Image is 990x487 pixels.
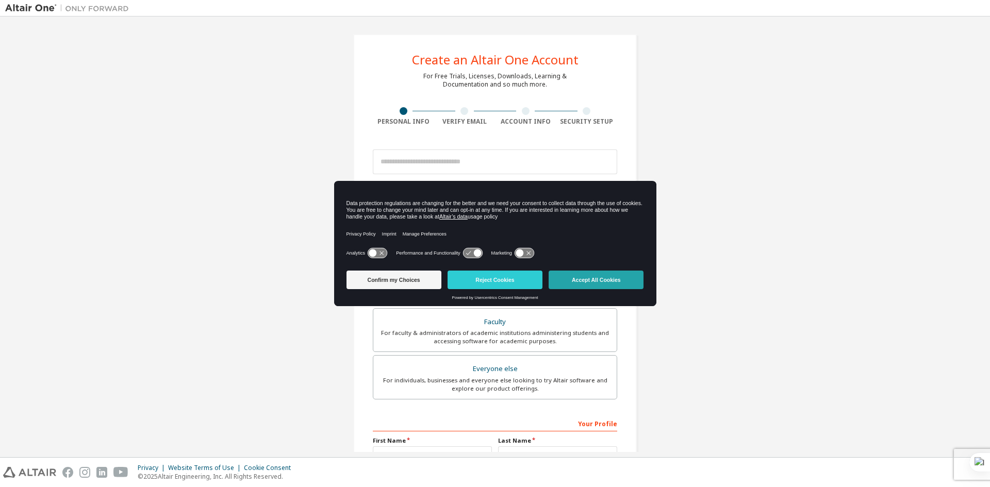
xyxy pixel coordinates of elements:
[423,72,567,89] div: For Free Trials, Licenses, Downloads, Learning & Documentation and so much more.
[434,117,496,126] div: Verify Email
[373,415,617,431] div: Your Profile
[79,467,90,478] img: instagram.svg
[373,436,492,445] label: First Name
[96,467,107,478] img: linkedin.svg
[379,315,610,329] div: Faculty
[244,464,297,472] div: Cookie Consent
[373,117,434,126] div: Personal Info
[5,3,134,13] img: Altair One
[412,54,579,66] div: Create an Altair One Account
[113,467,128,478] img: youtube.svg
[556,117,618,126] div: Security Setup
[498,436,617,445] label: Last Name
[168,464,244,472] div: Website Terms of Use
[138,472,297,481] p: © 2025 Altair Engineering, Inc. All Rights Reserved.
[62,467,73,478] img: facebook.svg
[379,376,610,393] div: For individuals, businesses and everyone else looking to try Altair software and explore our prod...
[495,117,556,126] div: Account Info
[379,329,610,345] div: For faculty & administrators of academic institutions administering students and accessing softwa...
[379,362,610,376] div: Everyone else
[138,464,168,472] div: Privacy
[3,467,56,478] img: altair_logo.svg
